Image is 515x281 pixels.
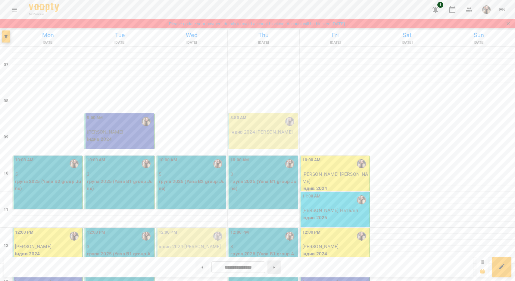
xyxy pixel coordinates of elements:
[87,115,103,121] label: 8:50 AM
[4,98,8,104] h6: 08
[87,229,105,236] label: 12:00 PM
[444,40,514,46] h6: [DATE]
[499,6,505,13] span: EN
[504,20,513,28] button: Закрити сповіщення
[87,171,153,178] p: 3
[357,159,366,168] img: Yana
[302,171,368,184] span: [PERSON_NAME] [PERSON_NAME]
[301,40,370,46] h6: [DATE]
[159,229,177,236] label: 12:00 PM
[437,2,443,8] span: 1
[357,232,366,241] img: Yana
[230,243,296,250] p: 3
[302,207,358,213] span: [PERSON_NAME] Наталія
[482,5,491,14] img: ff8a976e702017e256ed5c6ae80139e5.jpg
[157,40,226,46] h6: [DATE]
[87,250,153,264] p: група 2025 (Yana B1 group Apr)
[7,2,22,17] button: Menu
[302,185,368,192] p: індив 2024
[230,229,249,236] label: 12:00 PM
[285,117,294,126] img: Yana
[230,128,296,136] p: індив 2024 - [PERSON_NAME]
[372,30,442,40] h6: Sat
[70,232,79,241] img: Yana
[13,40,83,46] h6: [DATE]
[15,178,81,192] p: група 2025 (Yana B2 group June)
[4,206,8,213] h6: 11
[87,178,153,192] p: група 2025 (Yana B1 group June)
[159,178,225,192] p: група 2025 (Yana B2 group June)
[142,117,151,126] img: Yana
[142,159,151,168] img: Yana
[230,157,249,163] label: 10:00 AM
[159,171,225,178] p: 5
[497,4,508,15] button: EN
[302,229,321,236] label: 12:00 PM
[87,157,105,163] label: 10:00 AM
[230,171,296,178] p: 3
[15,244,51,249] span: [PERSON_NAME]
[15,250,81,257] p: індив 2024
[302,214,368,221] p: індив 2025
[302,193,321,200] label: 11:00 AM
[70,159,79,168] img: Yana
[87,129,123,135] span: [PERSON_NAME]
[4,62,8,68] h6: 07
[159,243,225,250] p: індив 2024 - [PERSON_NAME]
[213,232,222,241] img: Yana
[15,157,33,163] label: 10:00 AM
[85,30,154,40] h6: Tue
[4,134,8,140] h6: 09
[142,232,151,241] img: Yana
[15,229,33,236] label: 12:00 PM
[372,40,442,46] h6: [DATE]
[13,30,83,40] h6: Mon
[85,40,154,46] h6: [DATE]
[444,30,514,40] h6: Sun
[302,157,321,163] label: 10:00 AM
[230,115,246,121] label: 8:50 AM
[29,12,59,16] span: For Business
[4,170,8,177] h6: 10
[157,30,226,40] h6: Wed
[29,3,59,12] img: Voopty Logo
[302,244,339,249] span: [PERSON_NAME]
[230,178,296,192] p: група 2025 (Yana B1 group June)
[229,30,298,40] h6: Thu
[159,157,177,163] label: 10:00 AM
[302,250,368,257] p: індив 2024
[15,171,81,178] p: 5
[285,159,294,168] img: Yana
[87,136,153,143] p: індив 2024
[213,159,222,168] img: Yana
[285,232,294,241] img: Yana
[87,243,153,250] p: 3
[230,250,296,264] p: група 2025 (Yana B1 group Apr)
[4,242,8,249] h6: 12
[229,40,298,46] h6: [DATE]
[169,21,346,27] a: Please update your payment details to avoid account blocking. Account will be blocked [DATE].
[301,30,370,40] h6: Fri
[357,195,366,204] img: Yana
